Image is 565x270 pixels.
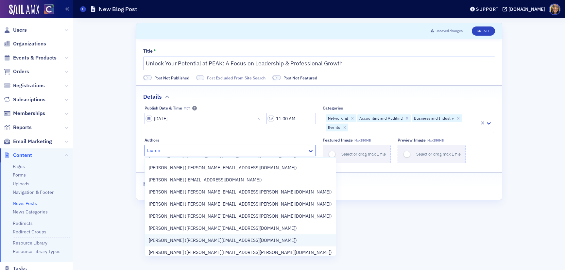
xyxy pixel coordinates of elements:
[272,75,281,80] span: Not Featured
[266,113,316,124] input: 00:00 AM
[4,82,45,89] a: Registrations
[455,114,462,122] div: Remove Business and Industry
[184,107,190,110] span: MDT
[13,68,29,75] span: Orders
[145,106,182,110] div: Publish Date & Time
[9,5,39,15] img: SailAMX
[143,179,235,188] h2: Permalink, Redirect & SEO Settings
[145,138,159,143] div: Authors
[13,124,32,131] span: Reports
[143,75,152,80] span: Not Published
[13,172,26,178] a: Forms
[398,138,426,143] div: Preview image
[39,4,54,15] a: View Homepage
[149,225,297,232] span: [PERSON_NAME] ([PERSON_NAME][EMAIL_ADDRESS][DOMAIN_NAME])
[99,5,137,13] h1: New Blog Post
[549,4,560,15] span: Profile
[149,213,332,220] span: [PERSON_NAME] ([PERSON_NAME][EMAIL_ADDRESS][PERSON_NAME][DOMAIN_NAME])
[143,93,162,101] h2: Details
[196,75,205,80] span: Excluded From Site Search
[13,163,25,169] a: Pages
[149,237,297,244] span: [PERSON_NAME] ([PERSON_NAME][EMAIL_ADDRESS][DOMAIN_NAME])
[4,124,32,131] a: Reports
[433,138,444,143] span: 250MB
[13,240,47,246] a: Resource Library
[4,40,46,47] a: Organizations
[13,40,46,47] span: Organizations
[13,82,45,89] span: Registrations
[13,220,33,226] a: Redirects
[323,106,343,110] div: Categories
[323,145,391,163] button: Select or drag max 1 file
[4,152,32,159] a: Content
[398,145,466,163] button: Select or drag max 1 file
[149,201,332,208] span: [PERSON_NAME] ([PERSON_NAME][EMAIL_ADDRESS][PERSON_NAME][DOMAIN_NAME])
[13,229,46,235] a: Redirect Groups
[357,114,403,122] div: Accounting and Auditing
[4,96,45,103] a: Subscriptions
[13,138,52,145] span: Email Marketing
[416,151,461,157] span: Select or drag max 1 file
[207,75,265,81] span: Post
[349,114,356,122] div: Remove Networking
[341,151,386,157] span: Select or drag max 1 file
[326,114,349,122] div: Networking
[255,113,264,124] button: Close
[163,75,189,80] span: Not Published
[412,114,455,122] div: Business and Industry
[472,26,495,36] button: Create
[13,152,32,159] span: Content
[13,26,27,34] span: Users
[149,177,262,183] span: [PERSON_NAME] ([EMAIL_ADDRESS][DOMAIN_NAME])
[323,138,353,143] div: Featured Image
[476,6,499,12] div: Support
[403,114,411,122] div: Remove Accounting and Auditing
[4,26,27,34] a: Users
[13,96,45,103] span: Subscriptions
[508,6,545,12] div: [DOMAIN_NAME]
[149,164,297,171] span: [PERSON_NAME] ([PERSON_NAME][EMAIL_ADDRESS][DOMAIN_NAME])
[216,75,265,80] span: Excluded From Site Search
[341,124,348,131] div: Remove Events
[145,113,264,124] input: MM/DD/YYYY
[13,209,48,215] a: News Categories
[13,54,57,61] span: Events & Products
[360,138,371,143] span: 250MB
[292,75,317,80] span: Not Featured
[4,138,52,145] a: Email Marketing
[427,138,444,143] span: Max
[503,7,547,11] button: [DOMAIN_NAME]
[4,68,29,75] a: Orders
[44,4,54,14] img: SailAMX
[143,48,153,54] div: Title
[326,124,341,131] div: Events
[4,110,45,117] a: Memberships
[154,75,189,81] span: Post
[153,48,156,54] abbr: This field is required
[4,54,57,61] a: Events & Products
[283,75,317,81] span: Post
[13,248,60,254] a: Resource Library Types
[13,189,54,195] a: Navigation & Footer
[149,189,332,195] span: [PERSON_NAME] ([PERSON_NAME][EMAIL_ADDRESS][PERSON_NAME][DOMAIN_NAME])
[436,28,463,34] span: Unsaved changes
[354,138,371,143] span: Max
[13,181,29,187] a: Uploads
[13,200,37,206] a: News Posts
[13,110,45,117] span: Memberships
[149,249,332,256] span: [PERSON_NAME] ([PERSON_NAME][EMAIL_ADDRESS][PERSON_NAME][DOMAIN_NAME])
